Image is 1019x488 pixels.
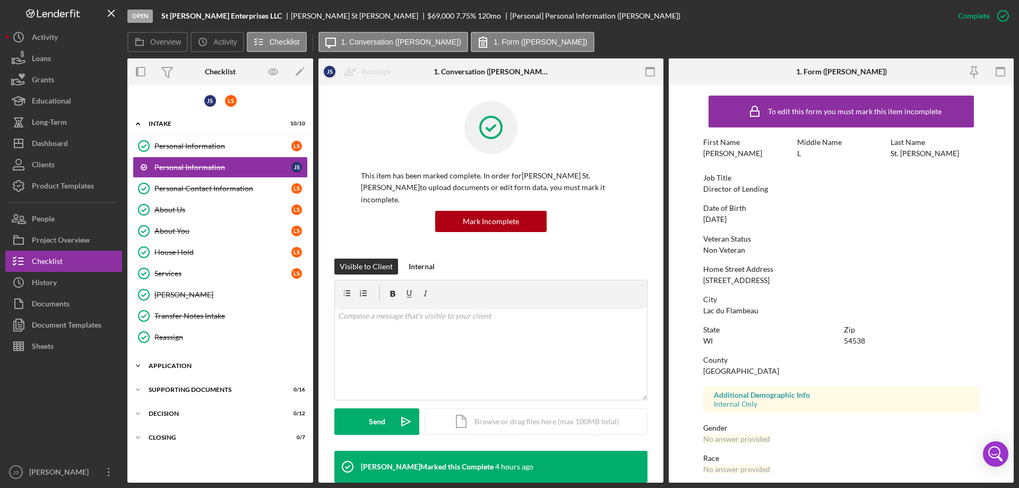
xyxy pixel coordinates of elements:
[133,220,308,242] a: About YouLS
[891,149,959,158] div: St. [PERSON_NAME]
[286,434,305,441] div: 0 / 7
[291,141,302,151] div: L S
[247,32,307,52] button: Checklist
[409,259,435,275] div: Internal
[703,454,979,463] div: Race
[5,293,122,314] a: Documents
[291,204,302,215] div: L S
[703,246,745,254] div: Non Veteran
[133,263,308,284] a: ServicesLS
[32,272,57,296] div: History
[703,174,979,182] div: Job Title
[703,435,770,443] div: No answer provided
[796,67,887,76] div: 1. Form ([PERSON_NAME])
[844,337,865,345] div: 54538
[291,162,302,173] div: J S
[32,27,58,50] div: Activity
[154,184,291,193] div: Personal Contact Information
[133,135,308,157] a: Personal InformationLS
[32,112,67,135] div: Long-Term
[797,149,801,158] div: L
[133,305,308,327] a: Transfer Notes Intake
[5,314,122,336] button: Document Templates
[456,12,476,20] div: 7.75 %
[797,138,886,147] div: Middle Name
[714,391,969,399] div: Additional Demographic Info
[844,326,979,334] div: Zip
[5,154,122,175] a: Clients
[5,133,122,154] button: Dashboard
[318,32,468,52] button: 1. Conversation ([PERSON_NAME])
[5,336,122,357] button: Sheets
[154,290,307,299] div: [PERSON_NAME]
[32,133,68,157] div: Dashboard
[5,461,122,483] button: JS[PERSON_NAME]
[32,293,70,317] div: Documents
[5,90,122,112] button: Educational
[703,215,727,224] div: [DATE]
[154,312,307,320] div: Transfer Notes Intake
[32,175,94,199] div: Product Templates
[334,259,398,275] button: Visible to Client
[5,27,122,48] button: Activity
[471,32,594,52] button: 1. Form ([PERSON_NAME])
[133,199,308,220] a: About UsLS
[362,61,391,82] div: Reassign
[714,400,969,408] div: Internal Only
[510,12,680,20] div: [Personal] Personal Information ([PERSON_NAME])
[149,434,279,441] div: Closing
[703,367,779,375] div: [GEOGRAPHIC_DATA]
[435,211,547,232] button: Mark Incomplete
[768,107,942,116] div: To edit this form you must mark this item incomplete
[703,356,979,364] div: County
[478,12,501,20] div: 120 mo
[225,95,237,107] div: L S
[32,208,55,232] div: People
[154,142,291,150] div: Personal Information
[703,235,979,243] div: Veteran Status
[270,38,300,46] label: Checklist
[150,38,181,46] label: Overview
[427,11,454,20] span: $69,000
[369,408,385,435] div: Send
[154,333,307,341] div: Reassign
[127,32,188,52] button: Overview
[133,284,308,305] a: [PERSON_NAME]
[133,157,308,178] a: Personal InformationJS
[703,204,979,212] div: Date of Birth
[154,206,291,214] div: About Us
[703,149,762,158] div: [PERSON_NAME]
[149,387,279,393] div: Supporting Documents
[983,441,1008,467] div: Open Intercom Messenger
[32,251,63,275] div: Checklist
[32,336,54,359] div: Sheets
[154,269,291,278] div: Services
[361,170,621,206] p: This item has been marked complete. In order for [PERSON_NAME] St. [PERSON_NAME] to upload docume...
[291,268,302,279] div: L S
[703,306,758,315] div: Lac du Flambeau
[495,463,533,471] time: 2025-09-29 15:22
[703,185,768,193] div: Director of Lending
[32,154,55,178] div: Clients
[32,314,101,338] div: Document Templates
[463,211,519,232] div: Mark Incomplete
[286,410,305,417] div: 0 / 12
[341,38,461,46] label: 1. Conversation ([PERSON_NAME])
[5,48,122,69] button: Loans
[403,259,440,275] button: Internal
[286,121,305,127] div: 10 / 10
[324,66,335,78] div: J S
[291,247,302,258] div: L S
[5,112,122,133] button: Long-Term
[154,227,291,235] div: About You
[5,208,122,229] a: People
[5,175,122,196] a: Product Templates
[161,12,282,20] b: St [PERSON_NAME] Enterprises LLC
[127,10,153,23] div: Open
